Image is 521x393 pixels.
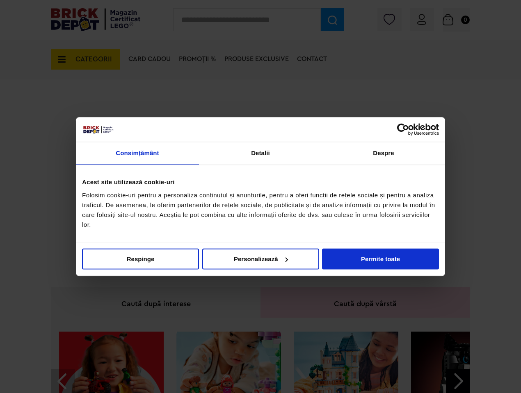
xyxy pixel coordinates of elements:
[199,142,322,165] a: Detalii
[202,248,319,269] button: Personalizează
[322,248,439,269] button: Permite toate
[82,190,439,230] div: Folosim cookie-uri pentru a personaliza conținutul și anunțurile, pentru a oferi funcții de rețel...
[82,177,439,187] div: Acest site utilizează cookie-uri
[367,123,439,136] a: Usercentrics Cookiebot - opens in a new window
[322,142,445,165] a: Despre
[82,125,114,134] img: siglă
[82,248,199,269] button: Respinge
[76,142,199,165] a: Consimțământ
